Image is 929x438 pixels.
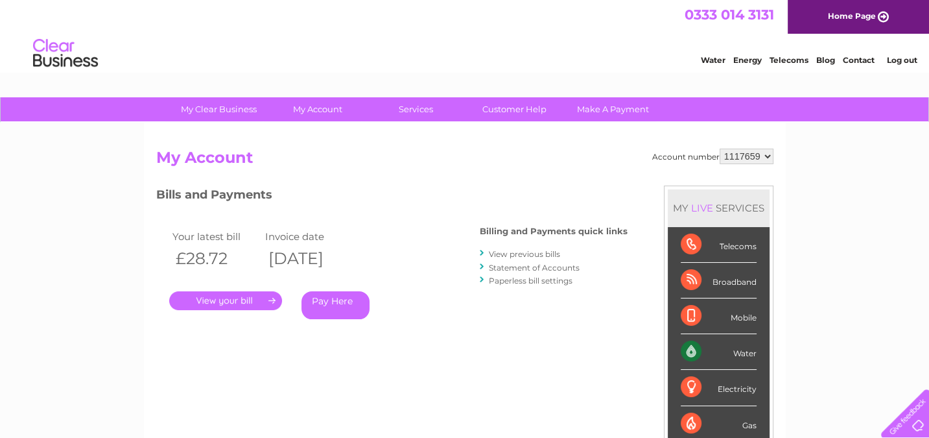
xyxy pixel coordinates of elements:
[681,263,757,298] div: Broadband
[843,55,875,65] a: Contact
[681,227,757,263] div: Telecoms
[685,6,774,23] a: 0333 014 3131
[681,334,757,370] div: Water
[688,202,716,214] div: LIVE
[816,55,835,65] a: Blog
[480,226,628,236] h4: Billing and Payments quick links
[489,263,580,273] a: Statement of Accounts
[301,291,370,319] a: Pay Here
[733,55,762,65] a: Energy
[701,55,725,65] a: Water
[681,370,757,406] div: Electricity
[262,245,355,272] th: [DATE]
[668,189,770,226] div: MY SERVICES
[489,249,560,259] a: View previous bills
[165,97,272,121] a: My Clear Business
[32,34,99,73] img: logo.png
[156,186,628,208] h3: Bills and Payments
[169,228,263,245] td: Your latest bill
[156,149,773,173] h2: My Account
[461,97,568,121] a: Customer Help
[652,149,773,164] div: Account number
[159,7,771,63] div: Clear Business is a trading name of Verastar Limited (registered in [GEOGRAPHIC_DATA] No. 3667643...
[489,276,572,286] a: Paperless bill settings
[169,245,263,272] th: £28.72
[262,228,355,245] td: Invoice date
[169,291,282,310] a: .
[886,55,917,65] a: Log out
[681,298,757,334] div: Mobile
[362,97,469,121] a: Services
[559,97,666,121] a: Make A Payment
[264,97,371,121] a: My Account
[770,55,808,65] a: Telecoms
